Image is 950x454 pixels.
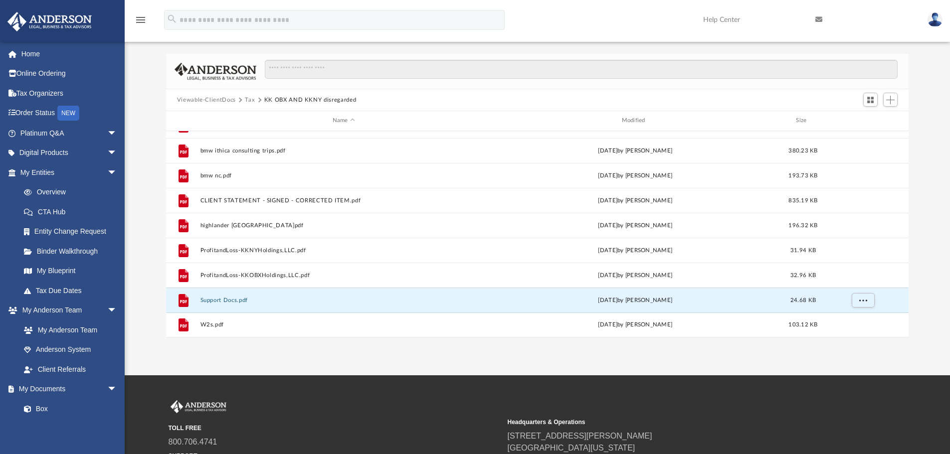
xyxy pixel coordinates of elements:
[783,116,823,125] div: Size
[863,93,878,107] button: Switch to Grid View
[7,103,132,124] a: Order StatusNEW
[790,247,816,253] span: 31.94 KB
[508,444,635,452] a: [GEOGRAPHIC_DATA][US_STATE]
[7,143,132,163] a: Digital Productsarrow_drop_down
[14,261,127,281] a: My Blueprint
[7,123,132,143] a: Platinum Q&Aarrow_drop_down
[14,182,132,202] a: Overview
[107,162,127,183] span: arrow_drop_down
[7,64,132,84] a: Online Ordering
[928,12,943,27] img: User Pic
[492,221,779,230] div: [DATE] by [PERSON_NAME]
[14,241,132,261] a: Binder Walkthrough
[7,379,127,399] a: My Documentsarrow_drop_down
[790,272,816,278] span: 32.96 KB
[177,96,236,105] button: Viewable-ClientDocs
[788,322,817,327] span: 103.12 KB
[200,222,487,229] button: highlander [GEOGRAPHIC_DATA]pdf
[107,123,127,144] span: arrow_drop_down
[14,222,132,242] a: Entity Change Request
[167,13,178,24] i: search
[790,297,816,303] span: 24.68 KB
[200,272,487,279] button: ProfitandLoss-KKOBXHoldings,LLC.pdf
[200,172,487,179] button: bmw nc.pdf
[7,301,127,320] a: My Anderson Teamarrow_drop_down
[851,293,874,307] button: More options
[135,19,147,26] a: menu
[508,418,840,427] small: Headquarters & Operations
[492,296,779,304] div: [DATE] by [PERSON_NAME]
[827,116,897,125] div: id
[265,60,898,79] input: Search files and folders
[492,320,779,329] div: [DATE] by [PERSON_NAME]
[492,246,779,255] div: [DATE] by [PERSON_NAME]
[14,320,122,340] a: My Anderson Team
[14,281,132,301] a: Tax Due Dates
[492,196,779,205] div: [DATE] by [PERSON_NAME]
[200,247,487,254] button: ProfitandLoss-KKNYHoldings,LLC.pdf
[107,379,127,400] span: arrow_drop_down
[199,116,487,125] div: Name
[492,271,779,280] div: [DATE] by [PERSON_NAME]
[200,148,487,154] button: bmw ithica consulting trips.pdf
[107,301,127,321] span: arrow_drop_down
[4,12,95,31] img: Anderson Advisors Platinum Portal
[107,143,127,163] span: arrow_drop_down
[788,222,817,228] span: 196.32 KB
[135,14,147,26] i: menu
[7,83,132,103] a: Tax Organizers
[492,171,779,180] div: [DATE] by [PERSON_NAME]
[169,424,501,433] small: TOLL FREE
[14,419,127,439] a: Meeting Minutes
[14,340,127,360] a: Anderson System
[788,148,817,153] span: 380.23 KB
[245,96,255,105] button: Tax
[883,93,898,107] button: Add
[169,438,217,446] a: 800.706.4741
[169,400,228,413] img: Anderson Advisors Platinum Portal
[166,131,909,337] div: grid
[171,116,195,125] div: id
[491,116,778,125] div: Modified
[264,96,357,105] button: KK OBX AND KKNY disregarded
[508,432,652,440] a: [STREET_ADDRESS][PERSON_NAME]
[788,172,817,178] span: 193.73 KB
[14,202,132,222] a: CTA Hub
[14,359,127,379] a: Client Referrals
[492,146,779,155] div: [DATE] by [PERSON_NAME]
[14,399,122,419] a: Box
[200,197,487,204] button: CLIENT STATEMENT - SIGNED - CORRECTED ITEM.pdf
[200,297,487,303] button: Support Docs.pdf
[788,197,817,203] span: 835.19 KB
[7,162,132,182] a: My Entitiesarrow_drop_down
[57,106,79,121] div: NEW
[7,44,132,64] a: Home
[200,321,487,328] button: W2s.pdf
